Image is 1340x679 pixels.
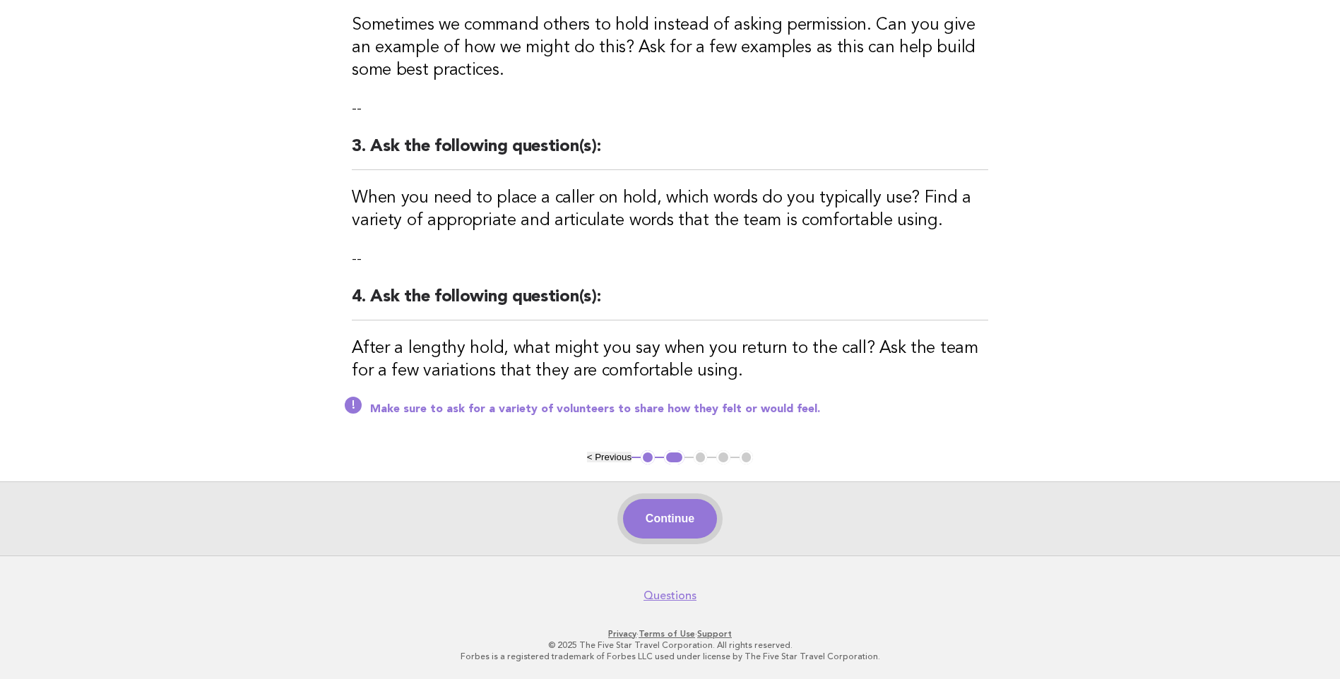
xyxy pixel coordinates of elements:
[664,450,684,464] button: 2
[608,629,636,639] a: Privacy
[352,136,988,170] h2: 3. Ask the following question(s):
[644,589,696,603] a: Questions
[238,628,1103,639] p: · ·
[697,629,732,639] a: Support
[352,187,988,232] h3: When you need to place a caller on hold, which words do you typically use? Find a variety of appr...
[238,639,1103,651] p: © 2025 The Five Star Travel Corporation. All rights reserved.
[587,452,632,462] button: < Previous
[352,14,988,82] h3: Sometimes we command others to hold instead of asking permission. Can you give an example of how ...
[352,99,988,119] p: --
[352,249,988,269] p: --
[238,651,1103,662] p: Forbes is a registered trademark of Forbes LLC used under license by The Five Star Travel Corpora...
[352,286,988,320] h2: 4. Ask the following question(s):
[623,499,717,539] button: Continue
[352,337,988,383] h3: After a lengthy hold, what might you say when you return to the call? Ask the team for a few vari...
[639,629,695,639] a: Terms of Use
[370,402,988,416] p: Make sure to ask for a variety of volunteers to share how they felt or would feel.
[641,450,655,464] button: 1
